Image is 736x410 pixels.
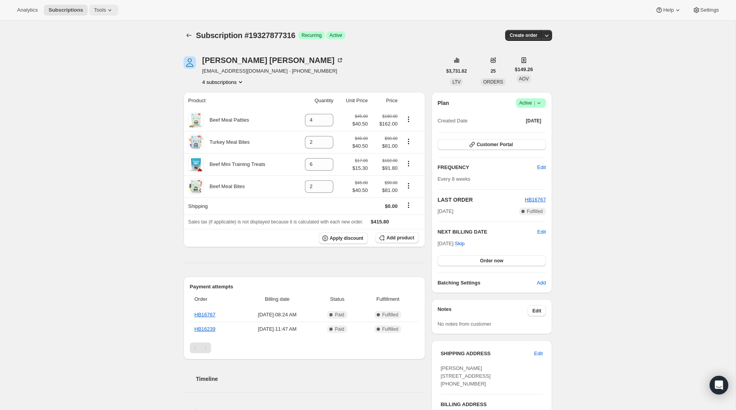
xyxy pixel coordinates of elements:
[202,67,344,75] span: [EMAIL_ADDRESS][DOMAIN_NAME] · [PHONE_NUMBER]
[510,32,537,38] span: Create order
[382,158,397,163] small: $102.00
[301,32,322,38] span: Recurring
[352,187,368,194] span: $40.50
[241,295,313,303] span: Billing date
[527,208,543,215] span: Fulfilled
[438,176,471,182] span: Every 8 weeks
[402,181,415,190] button: Product actions
[438,241,465,246] span: [DATE] ·
[688,5,724,16] button: Settings
[12,5,42,16] button: Analytics
[188,134,204,150] img: product img
[537,164,546,171] span: Edit
[438,228,537,236] h2: NEXT BILLING DATE
[533,161,551,174] button: Edit
[490,68,495,74] span: 25
[188,179,204,194] img: product img
[376,232,419,243] button: Add product
[190,283,419,291] h2: Payment attempts
[352,142,368,150] span: $40.50
[196,31,295,40] span: Subscription #19327877316
[352,164,368,172] span: $15.30
[441,401,543,408] h3: BILLING ADDRESS
[335,326,344,332] span: Paid
[335,312,344,318] span: Paid
[438,139,546,150] button: Customer Portal
[194,312,215,318] a: HB16767
[355,114,368,119] small: $45.00
[438,255,546,266] button: Order now
[532,277,551,289] button: Add
[355,158,368,163] small: $17.00
[204,116,249,124] div: Beef Meal Patties
[184,30,194,41] button: Subscriptions
[318,295,357,303] span: Status
[372,120,398,128] span: $162.00
[204,183,245,190] div: Beef Meal Bites
[385,136,398,141] small: $90.00
[438,279,537,287] h6: Batching Settings
[438,321,492,327] span: No notes from customer
[402,159,415,168] button: Product actions
[204,138,250,146] div: Turkey Meal Bites
[370,92,400,109] th: Price
[48,7,83,13] span: Subscriptions
[352,120,368,128] span: $40.50
[442,66,471,77] button: $3,731.62
[537,279,546,287] span: Add
[188,157,204,172] img: product img
[438,305,528,316] h3: Notes
[204,161,265,168] div: Beef Mini Training Treats
[184,92,293,109] th: Product
[293,92,336,109] th: Quantity
[194,326,215,332] a: HB16239
[700,7,719,13] span: Settings
[480,258,503,264] span: Order now
[190,342,419,353] nav: Pagination
[537,228,546,236] button: Edit
[385,203,398,209] span: $0.00
[438,99,449,107] h2: Plan
[196,375,425,383] h2: Timeline
[521,115,546,126] button: [DATE]
[382,326,398,332] span: Fulfilled
[372,164,398,172] span: $91.80
[202,56,344,64] div: [PERSON_NAME] [PERSON_NAME]
[188,219,363,225] span: Sales tax (if applicable) is not displayed because it is calculated with each new order.
[438,164,537,171] h2: FREQUENCY
[241,311,313,319] span: [DATE] · 08:24 AM
[530,347,547,360] button: Edit
[319,232,368,244] button: Apply discount
[452,79,461,85] span: LTV
[355,136,368,141] small: $45.00
[483,79,503,85] span: ORDERS
[438,208,454,215] span: [DATE]
[441,350,534,358] h3: SHIPPING ADDRESS
[385,180,398,185] small: $90.00
[184,56,196,69] span: Shirley Mcglennon
[455,240,464,248] span: Skip
[441,365,491,387] span: [PERSON_NAME] [STREET_ADDRESS] [PHONE_NUMBER]
[44,5,88,16] button: Subscriptions
[486,66,500,77] button: 25
[519,76,529,82] span: AOV
[663,7,674,13] span: Help
[202,78,244,86] button: Product actions
[17,7,38,13] span: Analytics
[355,180,368,185] small: $45.00
[534,350,543,358] span: Edit
[515,66,533,73] span: $149.26
[438,196,525,204] h2: LAST ORDER
[450,237,469,250] button: Skip
[372,187,398,194] span: $81.00
[519,99,543,107] span: Active
[402,201,415,209] button: Shipping actions
[525,197,546,202] a: HB16767
[386,235,414,241] span: Add product
[94,7,106,13] span: Tools
[534,100,535,106] span: |
[184,197,293,215] th: Shipping
[446,68,467,74] span: $3,731.62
